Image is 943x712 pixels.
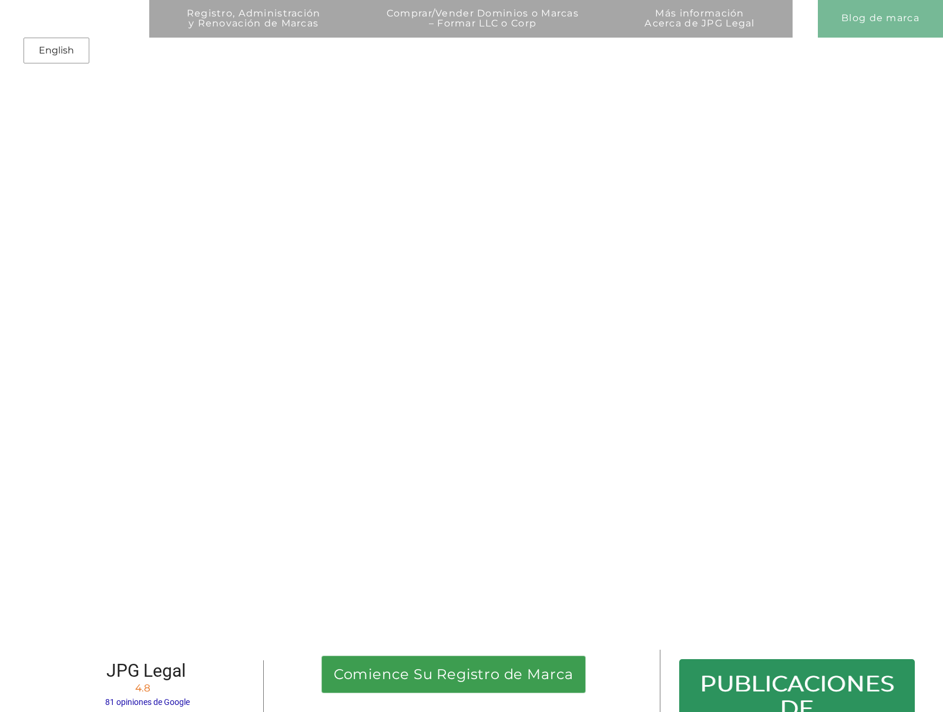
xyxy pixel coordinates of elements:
span: 4.8 [135,682,150,694]
a: Comience Su Registro de Marca [322,656,585,693]
span: 81 opiniones de Google [105,697,190,707]
a: Más informaciónAcerca de JPG Legal [616,8,783,46]
a: Registro, Administracióny Renovación de Marcas [159,8,349,46]
a: English [27,40,86,61]
a: Comprar/Vender Dominios o Marcas– Formar LLC o Corp [358,8,607,46]
img: gif;base64,R0lGODlhAQABAAAAACH5BAEKAAEALAAAAAABAAEAAAICTAEAOw== [800,22,816,38]
img: gif;base64,R0lGODlhAQABAAAAACH5BAEKAAEALAAAAAABAAEAAAICTAEAOw== [800,3,816,19]
h1: Comience Su Registro de Marca [331,667,575,687]
span: JPG Legal [106,660,186,681]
